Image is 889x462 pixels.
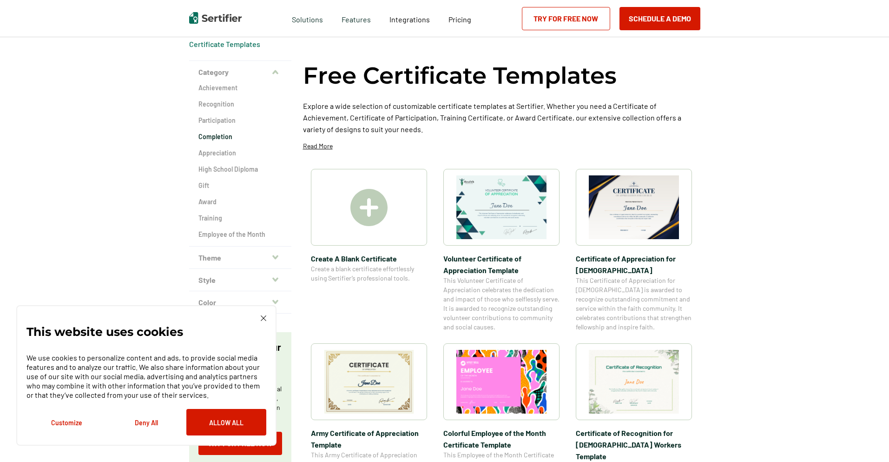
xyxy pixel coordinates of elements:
[189,40,260,49] div: Breadcrumb
[106,409,186,435] button: Deny All
[189,83,291,247] div: Category
[198,214,282,223] a: Training
[456,350,547,414] img: Colorful Employee of the Month Certificate Template
[198,148,282,158] a: Appreciation
[198,132,282,141] a: Completion
[189,12,242,24] img: Sertifier | Digital Credentialing Platform
[350,189,388,226] img: Create A Blank Certificate
[448,13,471,24] a: Pricing
[311,427,427,450] span: Army Certificate of Appreciation​ Template
[443,427,560,450] span: Colorful Employee of the Month Certificate Template
[26,353,266,400] p: We use cookies to personalize content and ads, to provide social media features and to analyze ou...
[303,141,333,151] p: Read More
[303,60,617,91] h1: Free Certificate Templates
[189,61,291,83] button: Category
[576,169,692,332] a: Certificate of Appreciation for Church​Certificate of Appreciation for [DEMOGRAPHIC_DATA]​This Ce...
[843,417,889,462] iframe: Chat Widget
[198,165,282,174] a: High School Diploma
[443,253,560,276] span: Volunteer Certificate of Appreciation Template
[26,327,183,336] p: This website uses cookies
[261,315,266,321] img: Cookie Popup Close
[448,15,471,24] span: Pricing
[198,197,282,207] a: Award
[189,40,260,49] span: Certificate Templates
[198,230,282,239] a: Employee of the Month
[619,7,700,30] button: Schedule a Demo
[456,175,547,239] img: Volunteer Certificate of Appreciation Template
[189,291,291,314] button: Color
[589,350,679,414] img: Certificate of Recognition for Church Workers Template
[342,13,371,24] span: Features
[576,276,692,332] span: This Certificate of Appreciation for [DEMOGRAPHIC_DATA] is awarded to recognize outstanding commi...
[311,264,427,283] span: Create a blank certificate effortlessly using Sertifier’s professional tools.
[198,100,282,109] a: Recognition
[576,427,692,462] span: Certificate of Recognition for [DEMOGRAPHIC_DATA] Workers Template
[189,269,291,291] button: Style
[26,409,106,435] button: Customize
[189,247,291,269] button: Theme
[311,253,427,264] span: Create A Blank Certificate
[389,13,430,24] a: Integrations
[443,169,560,332] a: Volunteer Certificate of Appreciation TemplateVolunteer Certificate of Appreciation TemplateThis ...
[198,116,282,125] a: Participation
[198,83,282,93] a: Achievement
[189,40,260,48] a: Certificate Templates
[292,13,323,24] span: Solutions
[589,175,679,239] img: Certificate of Appreciation for Church​
[389,15,430,24] span: Integrations
[198,181,282,190] a: Gift
[324,350,414,414] img: Army Certificate of Appreciation​ Template
[522,7,610,30] a: Try for Free Now
[443,276,560,332] span: This Volunteer Certificate of Appreciation celebrates the dedication and impact of those who self...
[186,409,266,435] button: Allow All
[303,100,700,135] p: Explore a wide selection of customizable certificate templates at Sertifier. Whether you need a C...
[576,253,692,276] span: Certificate of Appreciation for [DEMOGRAPHIC_DATA]​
